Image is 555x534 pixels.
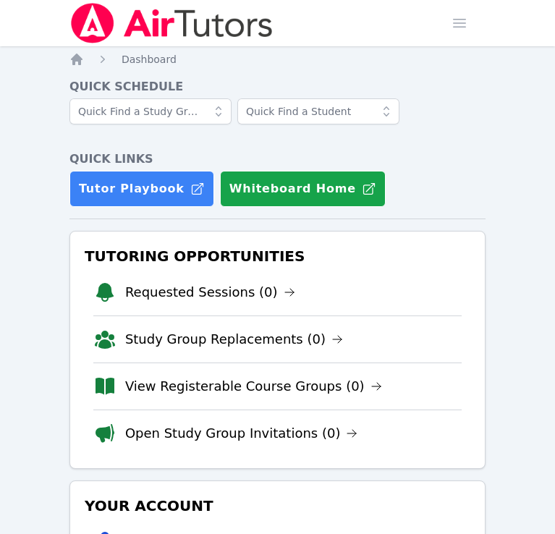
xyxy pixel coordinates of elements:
[69,52,486,67] nav: Breadcrumb
[220,171,386,207] button: Whiteboard Home
[69,98,232,124] input: Quick Find a Study Group
[82,243,473,269] h3: Tutoring Opportunities
[122,54,177,65] span: Dashboard
[69,151,486,168] h4: Quick Links
[237,98,399,124] input: Quick Find a Student
[69,78,486,96] h4: Quick Schedule
[125,423,358,444] a: Open Study Group Invitations (0)
[69,3,274,43] img: Air Tutors
[82,493,473,519] h3: Your Account
[125,376,382,397] a: View Registerable Course Groups (0)
[122,52,177,67] a: Dashboard
[125,329,343,349] a: Study Group Replacements (0)
[69,171,214,207] a: Tutor Playbook
[125,282,295,302] a: Requested Sessions (0)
